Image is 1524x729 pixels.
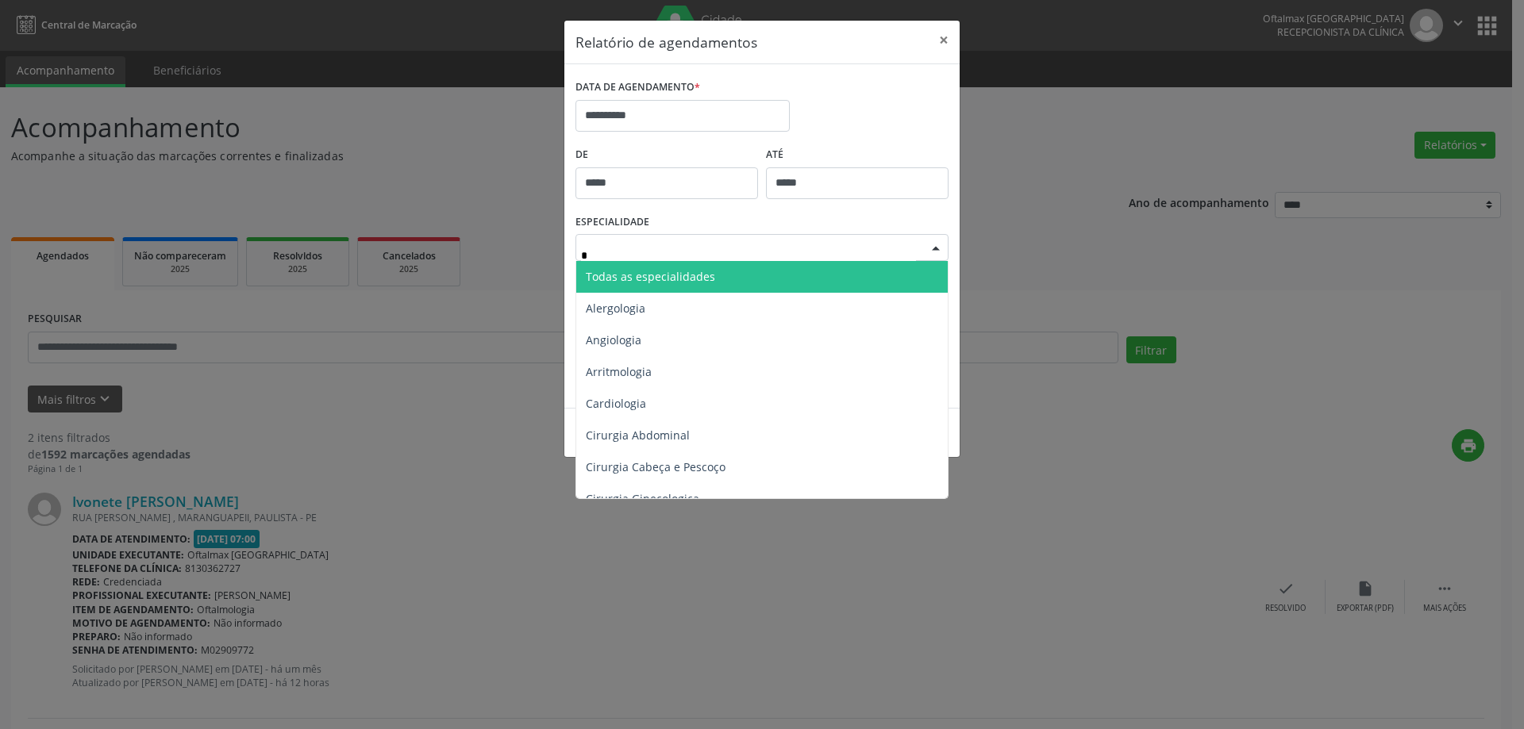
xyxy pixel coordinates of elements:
span: Cardiologia [586,396,646,411]
span: Cirurgia Abdominal [586,428,690,443]
span: Cirurgia Ginecologica [586,491,699,506]
span: Cirurgia Cabeça e Pescoço [586,459,725,474]
span: Arritmologia [586,364,652,379]
label: DATA DE AGENDAMENTO [575,75,700,100]
button: Close [928,21,960,59]
label: ESPECIALIDADE [575,210,649,235]
span: Todas as especialidades [586,269,715,284]
h5: Relatório de agendamentos [575,32,757,52]
label: ATÉ [766,143,949,167]
label: De [575,143,758,167]
span: Alergologia [586,301,645,316]
span: Angiologia [586,332,641,347]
